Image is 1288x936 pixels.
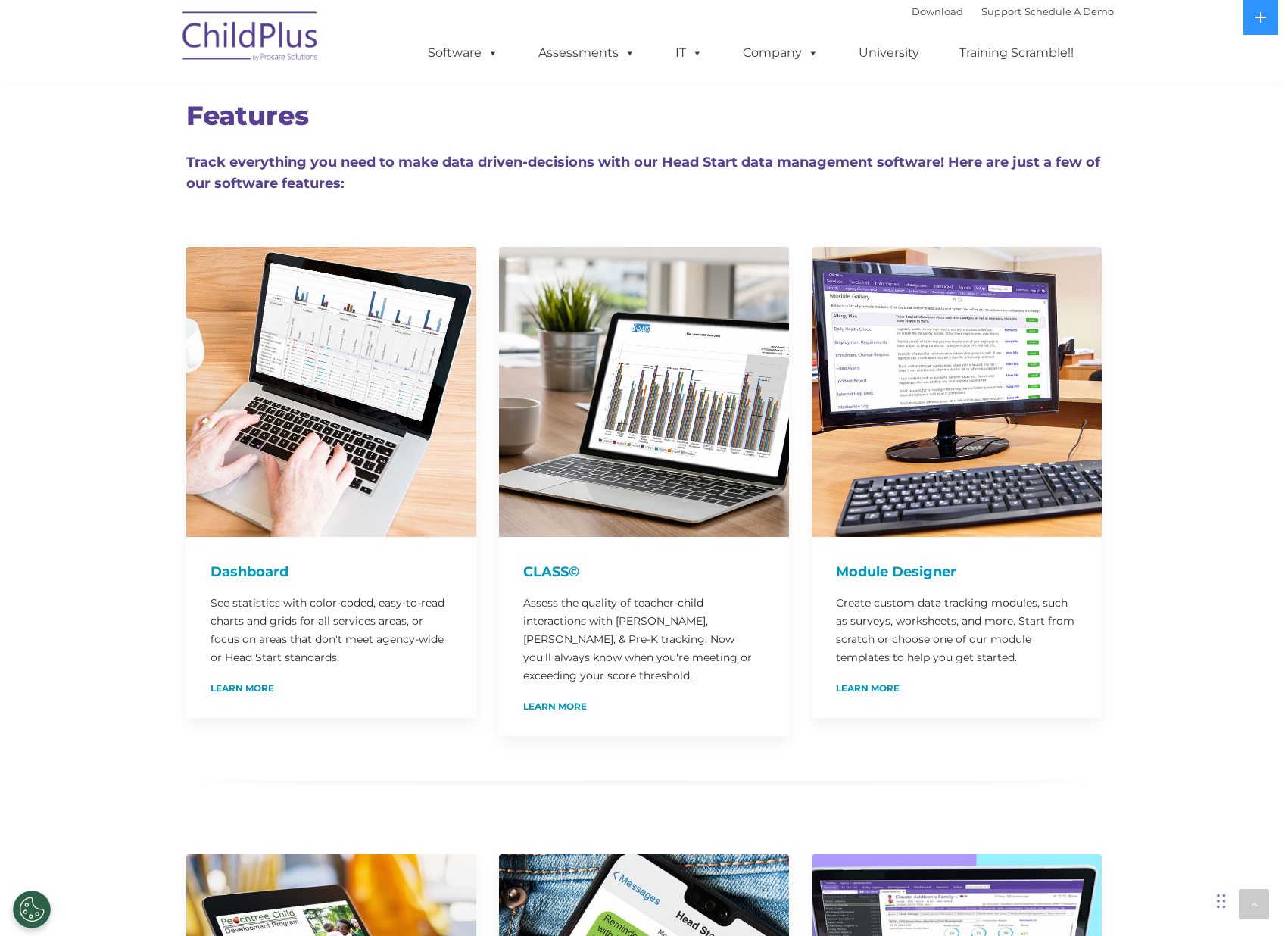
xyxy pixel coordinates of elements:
a: Learn More [211,684,274,693]
img: Dash [186,247,476,537]
a: Company [728,38,834,68]
iframe: Chat Widget [1212,863,1288,936]
h4: Module Designer [836,561,1077,582]
a: Support [981,5,1021,17]
a: IT [660,38,718,68]
font: | [912,5,1114,17]
p: Assess the quality of teacher-child interactions with [PERSON_NAME], [PERSON_NAME], & Pre-K track... [523,594,765,685]
a: Assessments [523,38,650,68]
a: Learn More [523,702,587,711]
a: Software [413,38,513,68]
img: ChildPlus by Procare Solutions [175,1,326,76]
h4: CLASS© [523,561,765,582]
img: ModuleDesigner750 [812,247,1102,537]
span: Features [186,99,309,132]
a: Learn More [836,684,900,693]
div: Drag [1217,878,1226,924]
a: Download [912,5,963,17]
p: See statistics with color-coded, easy-to-read charts and grids for all services areas, or focus o... [211,594,452,666]
a: University [844,38,934,68]
h4: Dashboard [211,561,452,582]
p: Create custom data tracking modules, such as surveys, worksheets, and more. Start from scratch or... [836,594,1077,666]
a: Schedule A Demo [1024,5,1114,17]
span: Track everything you need to make data driven-decisions with our Head Start data management softw... [186,154,1100,192]
img: CLASS-750 [499,247,789,537]
button: Cookies Settings [13,891,51,928]
a: Training Scramble!! [944,38,1089,68]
